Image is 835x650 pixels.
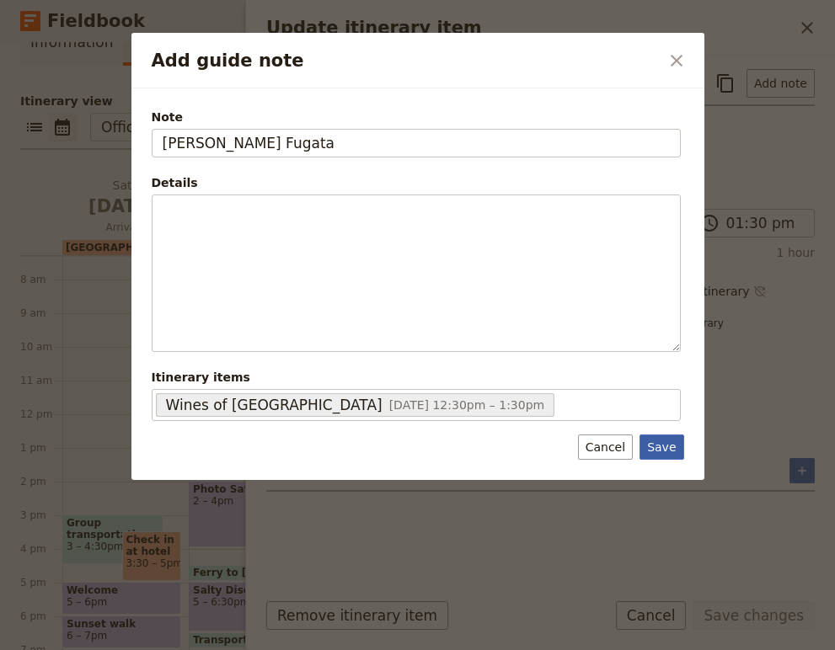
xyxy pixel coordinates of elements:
button: Cancel [578,434,633,460]
div: Details [152,174,681,191]
span: Note [152,109,681,125]
span: [DATE] 12:30pm – 1:30pm [389,398,545,412]
input: Note [152,129,681,157]
button: Save [640,434,683,460]
span: Itinerary items [152,369,681,386]
span: Wines of [GEOGRAPHIC_DATA] [166,395,383,415]
button: Close dialog [662,46,691,75]
h2: Add guide note [152,48,659,73]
